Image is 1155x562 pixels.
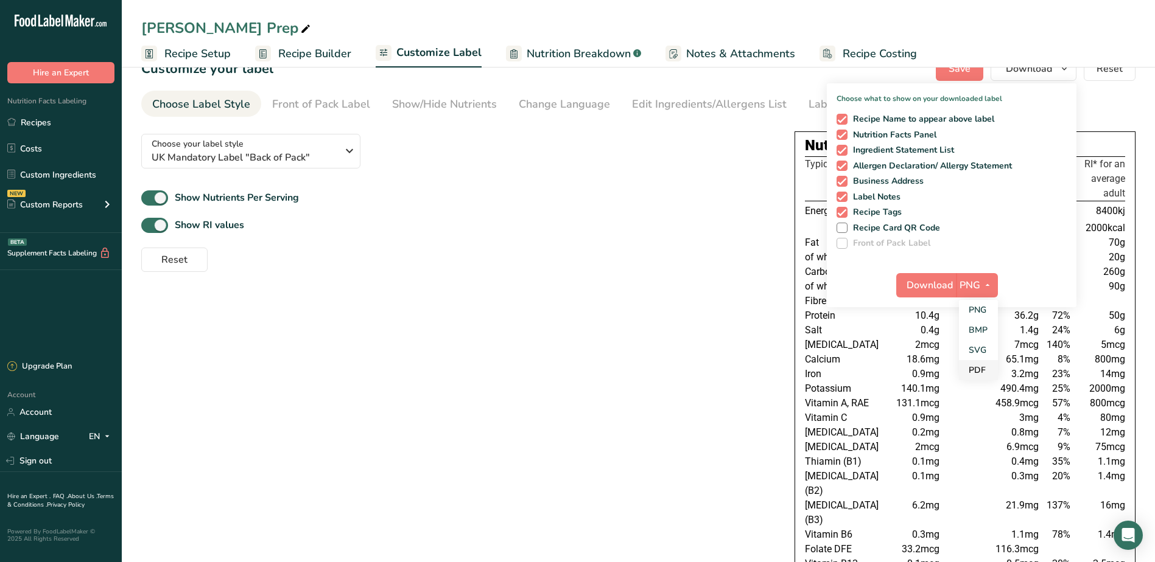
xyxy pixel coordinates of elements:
a: Language [7,426,59,447]
div: Front of Pack Label [272,96,370,113]
td: 8400kj [1073,201,1125,221]
td: 5mcg [1073,338,1125,352]
td: 75mcg [1073,440,1125,454]
td: 14mg [1073,367,1125,381]
td: [MEDICAL_DATA] (B3) [805,498,888,527]
td: Vitamin C [805,411,888,425]
span: Recipe Costing [843,46,917,62]
span: 6.2mg [912,499,939,511]
span: Front of Pack Label [848,238,931,249]
span: 18.6mg [907,353,939,365]
span: 0.8mg [1011,426,1039,438]
span: Nutrition Breakdown [527,46,631,62]
span: 7mcg [1014,339,1039,350]
td: Potassium [805,381,888,396]
td: Carbohydrate [805,265,888,279]
td: 2000kcal [1073,221,1125,235]
div: Show/Hide Nutrients [392,96,497,113]
a: SVG [959,340,998,360]
div: Choose Label Style [152,96,250,113]
td: [MEDICAL_DATA] [805,338,888,352]
div: EN [89,429,114,444]
span: Recipe Name to appear above label [848,114,995,125]
span: 131.1mcg [896,397,939,409]
td: 1.4mg [1073,469,1125,498]
span: Recipe Card QR Code [848,223,941,234]
td: 260g [1073,265,1125,279]
span: 25% [1052,383,1070,394]
button: Download [896,273,956,297]
span: 3.2mg [1011,368,1039,380]
span: Nutrition Facts Panel [848,130,937,140]
div: [PERSON_NAME] Prep [141,17,313,39]
div: Custom Reports [7,198,83,211]
p: Choose what to show on your downloaded label [827,83,1076,104]
span: 36.2g [1014,310,1039,321]
span: 72% [1052,310,1070,321]
div: Label Extra Info [809,96,890,113]
td: 50g [1073,308,1125,323]
span: 0.3mg [912,529,939,540]
span: Reset [1097,61,1123,76]
button: Download [991,57,1076,81]
span: Choose your label style [152,137,244,150]
a: Privacy Policy [47,501,85,509]
a: FAQ . [53,492,68,501]
a: Recipe Setup [141,40,231,68]
div: Nutrition [805,134,1125,156]
td: Folate DFE [805,542,888,557]
span: Notes & Attachments [686,46,795,62]
a: Recipe Builder [255,40,351,68]
a: BMP [959,320,998,340]
div: Open Intercom Messenger [1114,521,1143,550]
span: 1.4g [1020,324,1039,336]
td: of which sugars [805,279,888,294]
th: Typical value [805,157,888,201]
span: 35% [1052,456,1070,467]
div: NEW [7,190,26,197]
button: Hire an Expert [7,62,114,83]
td: Fibre [805,294,888,308]
td: 800mcg [1073,396,1125,411]
span: 0.2mg [912,426,939,438]
span: Ingredient Statement List [848,145,955,156]
td: Fat [805,235,888,250]
td: 90g [1073,279,1125,294]
td: Vitamin A, RAE [805,396,888,411]
button: PNG [956,273,998,297]
td: of which saturates [805,250,888,265]
a: Customize Label [376,39,482,68]
a: Terms & Conditions . [7,492,114,509]
span: 6.9mcg [1006,441,1039,453]
span: Download [1006,61,1052,76]
span: 1.1mg [1011,529,1039,540]
a: Notes & Attachments [665,40,795,68]
span: 116.3mcg [995,543,1039,555]
div: BETA [8,238,27,246]
td: Protein [805,308,888,323]
h1: Customize your label [141,59,273,79]
span: 65.1mg [1006,353,1039,365]
button: Save [936,57,983,81]
span: 9% [1058,441,1070,453]
span: 33.2mcg [902,543,939,555]
span: 24% [1052,324,1070,336]
td: 80mg [1073,411,1125,425]
span: 140% [1047,339,1070,350]
td: 1.1mg [1073,454,1125,469]
span: 3mg [1019,412,1039,423]
span: 140.1mg [901,383,939,394]
span: 137% [1047,499,1070,511]
span: Reset [161,252,188,267]
a: About Us . [68,492,97,501]
td: 2000mg [1073,381,1125,396]
td: [MEDICAL_DATA] [805,440,888,454]
td: 1.4mg [1073,527,1125,542]
span: 0.1mg [912,456,939,467]
span: Label Notes [848,192,901,203]
td: 20g [1073,250,1125,265]
td: Vitamin B6 [805,527,888,542]
span: 0.4g [921,324,939,336]
span: 21.9mg [1006,499,1039,511]
span: 0.4mg [1011,456,1039,467]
